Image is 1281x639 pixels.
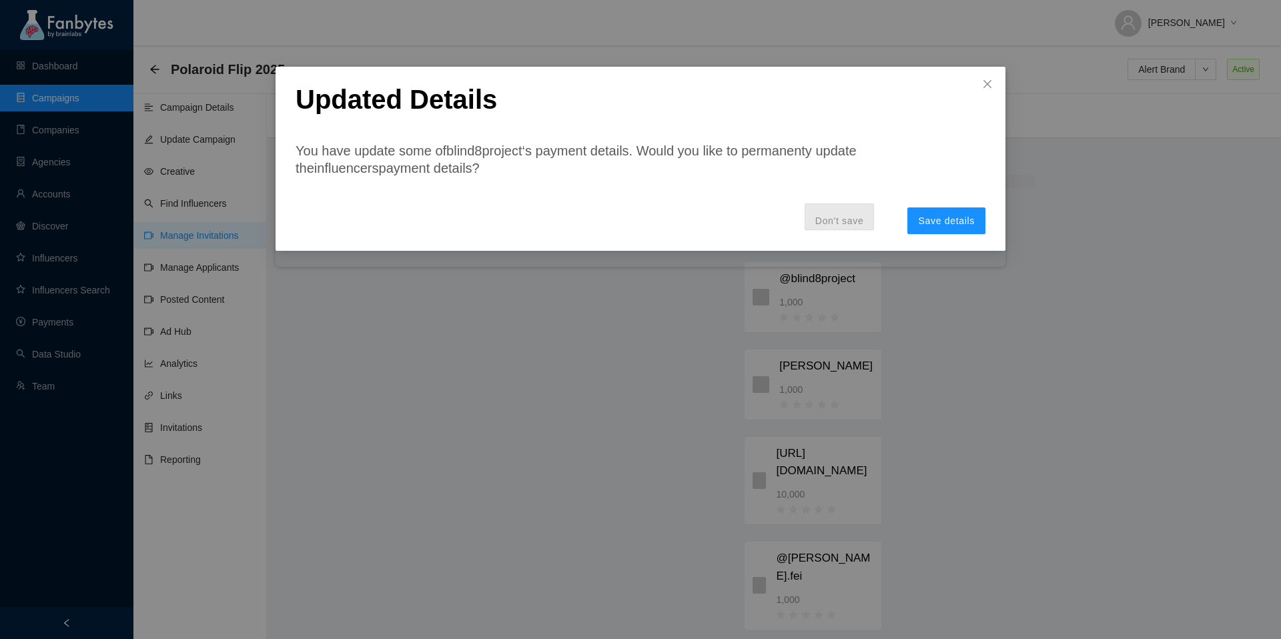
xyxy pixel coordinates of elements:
span: Save details [918,215,975,226]
button: Don't save [805,203,875,230]
p: You have update some of blind8project ‘s payment details. Would you like to permanenty update the... [296,142,985,177]
p: Don't save [815,207,864,228]
button: Close [969,67,1005,103]
button: Save details [907,207,985,234]
span: close [982,79,993,89]
p: Updated Details [296,83,985,115]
